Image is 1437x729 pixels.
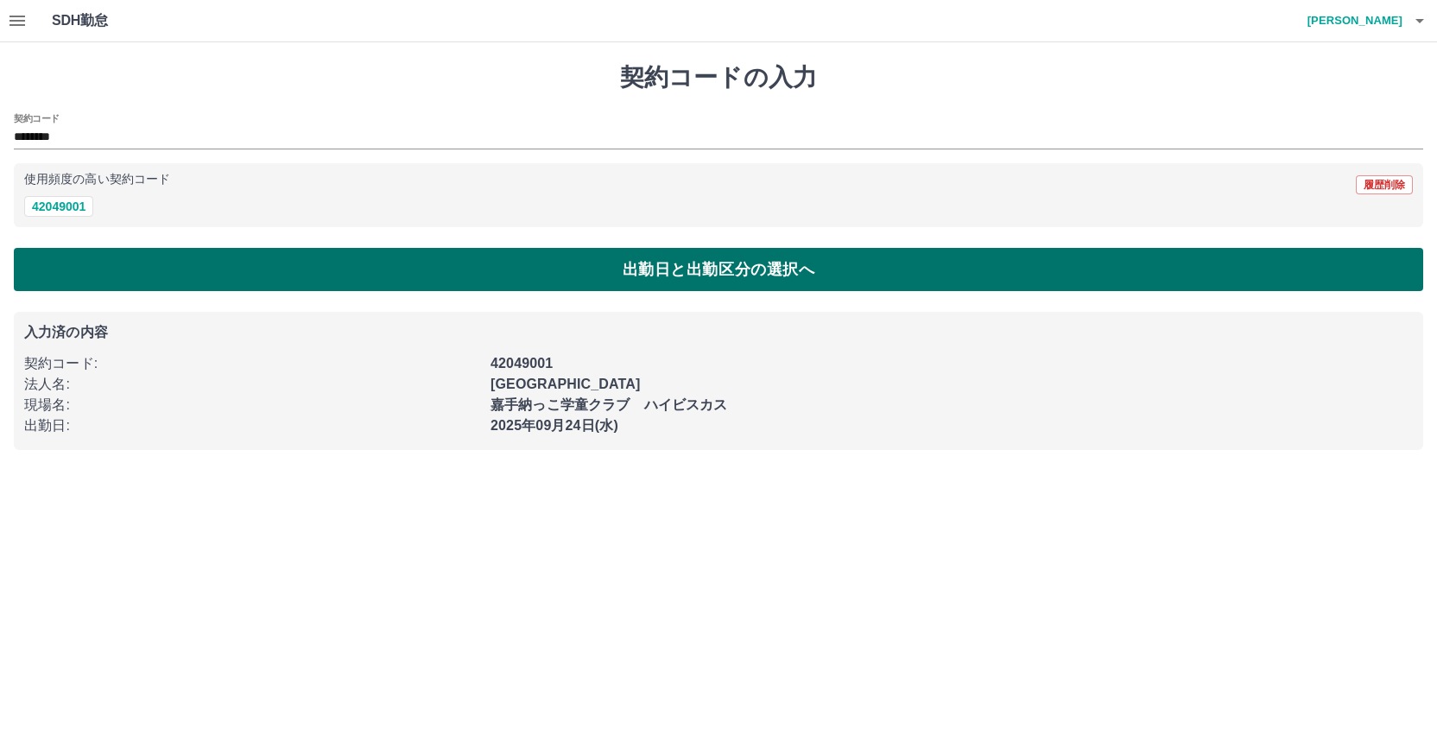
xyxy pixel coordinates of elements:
h1: 契約コードの入力 [14,63,1423,92]
p: 契約コード : [24,353,480,374]
button: 42049001 [24,196,93,217]
p: 法人名 : [24,374,480,395]
p: 使用頻度の高い契約コード [24,174,170,186]
button: 履歴削除 [1356,175,1413,194]
button: 出勤日と出勤区分の選択へ [14,248,1423,291]
b: 嘉手納っこ学童クラブ ハイビスカス [491,397,728,412]
b: 42049001 [491,356,553,371]
p: 出勤日 : [24,415,480,436]
p: 現場名 : [24,395,480,415]
h2: 契約コード [14,111,60,125]
b: [GEOGRAPHIC_DATA] [491,377,641,391]
b: 2025年09月24日(水) [491,418,618,433]
p: 入力済の内容 [24,326,1413,339]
